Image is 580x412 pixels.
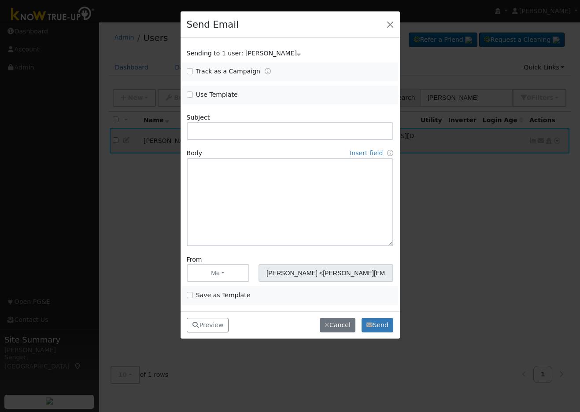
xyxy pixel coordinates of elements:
a: Fields [387,149,393,157]
label: From [187,255,202,264]
label: Track as a Campaign [196,67,260,76]
button: Me [187,264,250,282]
div: Show users [182,49,398,58]
a: Tracking Campaigns [265,68,271,75]
label: Save as Template [196,291,251,300]
input: Save as Template [187,292,193,298]
button: Send [362,318,394,333]
label: Subject [187,113,210,122]
input: Track as a Campaign [187,68,193,74]
label: Use Template [196,90,238,99]
button: Preview [187,318,229,333]
button: Cancel [320,318,356,333]
label: Body [187,149,203,158]
h4: Send Email [187,18,239,32]
a: Insert field [350,149,383,157]
input: Use Template [187,91,193,98]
